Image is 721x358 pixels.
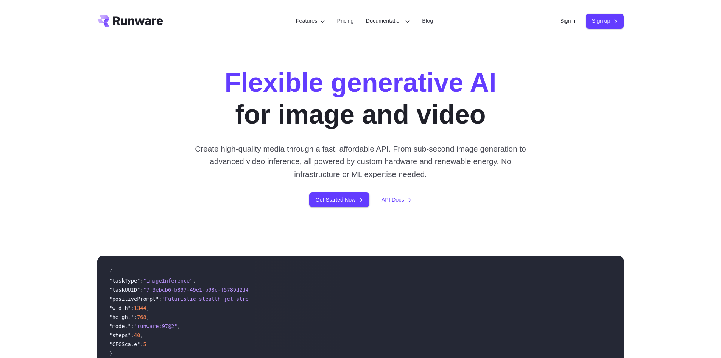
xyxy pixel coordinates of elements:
[586,14,624,28] a: Sign up
[109,296,159,302] span: "positivePrompt"
[109,323,131,329] span: "model"
[296,17,325,25] label: Features
[224,68,496,97] strong: Flexible generative AI
[366,17,410,25] label: Documentation
[109,269,112,275] span: {
[109,314,134,320] span: "height"
[192,142,529,180] p: Create high-quality media through a fast, affordable API. From sub-second image generation to adv...
[97,15,163,27] a: Go to /
[134,314,137,320] span: :
[140,341,143,347] span: :
[109,305,131,311] span: "width"
[109,341,140,347] span: "CFGScale"
[337,17,354,25] a: Pricing
[131,323,134,329] span: :
[143,341,146,347] span: 5
[140,278,143,284] span: :
[131,332,134,338] span: :
[159,296,162,302] span: :
[109,278,140,284] span: "taskType"
[143,278,193,284] span: "imageInference"
[140,332,143,338] span: ,
[109,332,131,338] span: "steps"
[309,192,369,207] a: Get Started Now
[178,323,181,329] span: ,
[109,287,140,293] span: "taskUUID"
[131,305,134,311] span: :
[134,323,178,329] span: "runware:97@2"
[146,314,149,320] span: ,
[193,278,196,284] span: ,
[382,195,412,204] a: API Docs
[162,296,444,302] span: "Futuristic stealth jet streaking through a neon-lit cityscape with glowing purple exhaust"
[134,305,146,311] span: 1344
[140,287,143,293] span: :
[137,314,146,320] span: 768
[224,67,496,130] h1: for image and video
[134,332,140,338] span: 40
[146,305,149,311] span: ,
[422,17,433,25] a: Blog
[143,287,261,293] span: "7f3ebcb6-b897-49e1-b98c-f5789d2d40d7"
[560,17,577,25] a: Sign in
[109,350,112,356] span: }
